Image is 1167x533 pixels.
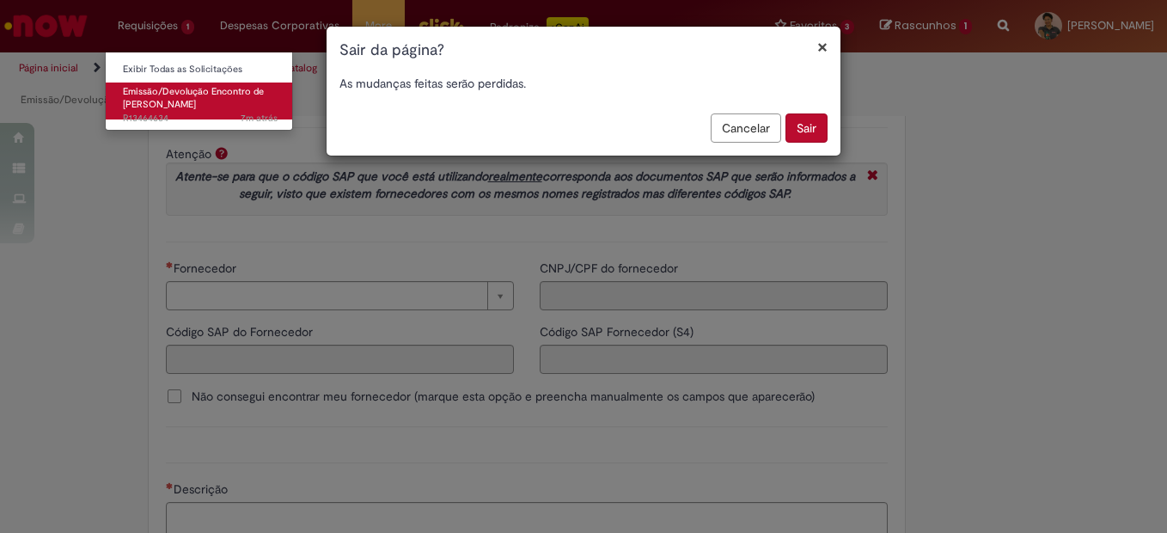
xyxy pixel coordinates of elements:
[339,75,828,92] p: As mudanças feitas serão perdidas.
[123,85,264,112] span: Emissão/Devolução Encontro de [PERSON_NAME]
[241,112,278,125] span: 7m atrás
[241,112,278,125] time: 30/08/2025 08:57:30
[339,40,828,62] h1: Sair da página?
[123,112,278,126] span: R13464634
[817,38,828,56] button: Fechar modal
[106,60,295,79] a: Exibir Todas as Solicitações
[106,83,295,119] a: Aberto R13464634 : Emissão/Devolução Encontro de Contas Fornecedor
[785,113,828,143] button: Sair
[105,52,293,131] ul: Requisições
[711,113,781,143] button: Cancelar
